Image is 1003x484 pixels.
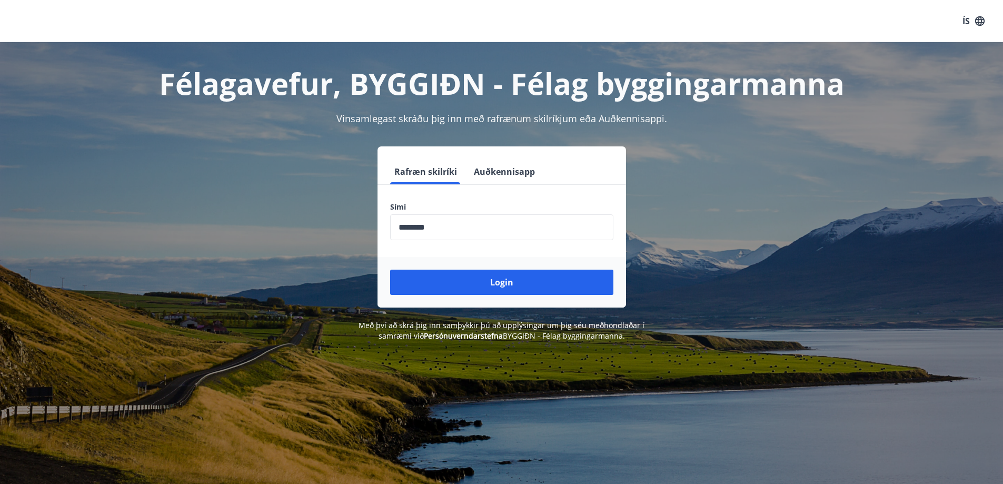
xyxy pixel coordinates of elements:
[957,12,990,31] button: ÍS
[135,63,868,103] h1: Félagavefur, BYGGIÐN - Félag byggingarmanna
[336,112,667,125] span: Vinsamlegast skráðu þig inn með rafrænum skilríkjum eða Auðkennisappi.
[390,270,613,295] button: Login
[390,159,461,184] button: Rafræn skilríki
[424,331,503,341] a: Persónuverndarstefna
[470,159,539,184] button: Auðkennisapp
[359,320,644,341] span: Með því að skrá þig inn samþykkir þú að upplýsingar um þig séu meðhöndlaðar í samræmi við BYGGIÐN...
[390,202,613,212] label: Sími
